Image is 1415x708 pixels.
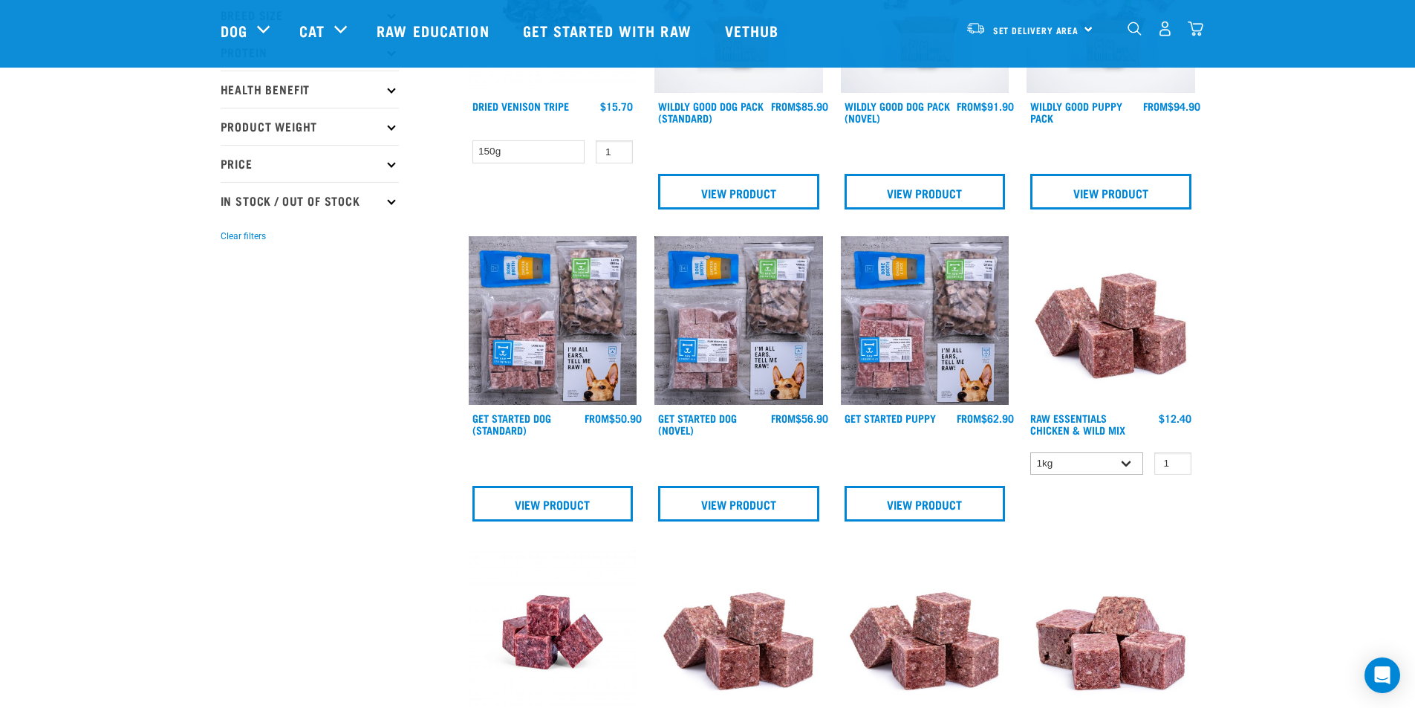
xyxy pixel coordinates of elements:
a: Get Started Dog (Novel) [658,415,737,432]
div: $91.90 [957,100,1014,112]
a: Dog [221,19,247,42]
input: 1 [596,140,633,163]
a: Wildly Good Dog Pack (Standard) [658,103,764,120]
div: $62.90 [957,412,1014,424]
a: View Product [658,174,819,210]
img: home-icon@2x.png [1188,21,1203,36]
a: Get Started Dog (Standard) [472,415,551,432]
a: Wildly Good Puppy Pack [1030,103,1122,120]
a: Get Started Puppy [845,415,936,420]
a: Get started with Raw [508,1,710,60]
a: View Product [845,174,1006,210]
div: $50.90 [585,412,642,424]
span: FROM [771,103,796,108]
span: FROM [1143,103,1168,108]
input: 1 [1154,452,1191,475]
a: Cat [299,19,325,42]
a: View Product [658,486,819,522]
a: Dried Venison Tripe [472,103,569,108]
div: $56.90 [771,412,828,424]
span: FROM [771,415,796,420]
span: Set Delivery Area [993,27,1079,33]
a: View Product [472,486,634,522]
img: home-icon-1@2x.png [1128,22,1142,36]
p: In Stock / Out Of Stock [221,182,399,219]
div: $12.40 [1159,412,1191,424]
a: Raw Education [362,1,507,60]
div: $85.90 [771,100,828,112]
img: user.png [1157,21,1173,36]
img: Pile Of Cubed Chicken Wild Meat Mix [1027,236,1195,405]
p: Price [221,145,399,182]
a: View Product [1030,174,1191,210]
div: $15.70 [600,100,633,112]
img: NSP Dog Novel Update [654,236,823,405]
div: Open Intercom Messenger [1364,657,1400,693]
img: van-moving.png [966,22,986,35]
a: View Product [845,486,1006,522]
p: Product Weight [221,108,399,145]
button: Clear filters [221,230,266,243]
a: Wildly Good Dog Pack (Novel) [845,103,950,120]
a: Vethub [710,1,798,60]
a: Raw Essentials Chicken & Wild Mix [1030,415,1125,432]
p: Health Benefit [221,71,399,108]
span: FROM [957,103,981,108]
img: NSP Dog Standard Update [469,236,637,405]
img: NPS Puppy Update [841,236,1009,405]
span: FROM [957,415,981,420]
div: $94.90 [1143,100,1200,112]
span: FROM [585,415,609,420]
